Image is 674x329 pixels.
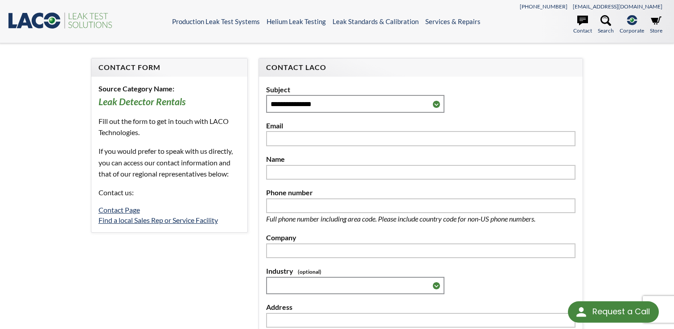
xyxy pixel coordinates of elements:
div: Request a Call [568,301,659,323]
h4: Contact Form [99,63,240,72]
a: Production Leak Test Systems [172,17,260,25]
label: Industry [266,265,576,277]
a: Find a local Sales Rep or Service Facility [99,216,218,224]
a: Contact [573,15,592,35]
label: Email [266,120,576,132]
label: Subject [266,84,576,95]
a: Search [598,15,614,35]
p: Fill out the form to get in touch with LACO Technologies. [99,115,240,138]
h3: Leak Detector Rentals [99,96,240,108]
b: Source Category Name: [99,84,174,93]
p: If you would prefer to speak with us directly, you can access our contact information and that of... [99,145,240,180]
a: Store [650,15,662,35]
img: round button [574,305,588,319]
a: Services & Repairs [425,17,481,25]
p: Contact us: [99,187,240,198]
h4: Contact LACO [266,63,576,72]
label: Company [266,232,576,243]
div: Request a Call [592,301,650,322]
a: Leak Standards & Calibration [333,17,419,25]
a: Contact Page [99,206,140,214]
a: [PHONE_NUMBER] [520,3,567,10]
span: Corporate [620,26,644,35]
p: Full phone number including area code. Please include country code for non-US phone numbers. [266,213,565,225]
label: Phone number [266,187,576,198]
label: Address [266,301,576,313]
a: [EMAIL_ADDRESS][DOMAIN_NAME] [573,3,662,10]
label: Name [266,153,576,165]
a: Helium Leak Testing [267,17,326,25]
